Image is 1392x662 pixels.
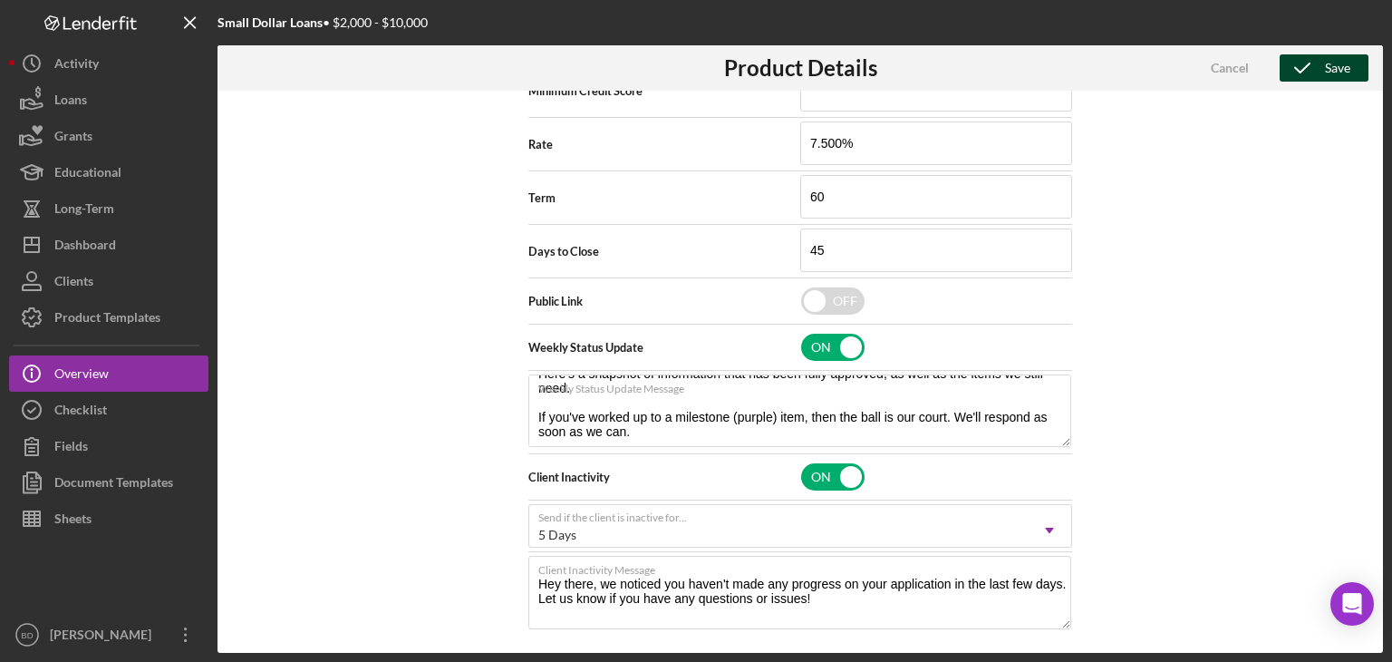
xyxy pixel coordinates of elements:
[1280,54,1368,82] button: Save
[54,355,109,396] div: Overview
[538,375,1071,395] label: Weekly Status Update Message
[217,15,428,30] div: • $2,000 - $10,000
[528,244,800,258] span: Days to Close
[724,55,877,81] h3: Product Details
[528,340,800,355] span: Weekly Status Update
[1330,582,1374,626] div: Open Intercom Messenger
[9,227,208,263] button: Dashboard
[9,355,208,392] button: Overview
[538,528,576,542] div: 5 Days
[528,137,800,151] span: Rate
[45,617,163,657] div: [PERSON_NAME]
[1211,54,1249,82] div: Cancel
[54,82,87,122] div: Loans
[54,392,107,433] div: Checklist
[21,630,33,640] text: BD
[54,118,92,159] div: Grants
[9,464,208,501] button: Document Templates
[9,299,208,336] button: Product Templates
[9,617,208,653] button: BD[PERSON_NAME]
[54,190,114,231] div: Long-Term
[1184,54,1275,82] button: Cancel
[1325,54,1350,82] div: Save
[9,118,208,154] button: Grants
[54,464,173,505] div: Document Templates
[54,299,160,340] div: Product Templates
[9,428,208,464] button: Fields
[54,428,88,469] div: Fields
[528,294,800,308] span: Public Link
[54,227,116,268] div: Dashboard
[9,263,208,299] button: Clients
[9,154,208,190] button: Educational
[528,375,1071,447] textarea: Here's a snapshot of information that has been fully approved, as well as the items we still need...
[528,470,800,484] span: Client Inactivity
[54,154,121,195] div: Educational
[9,501,208,537] button: Sheets
[54,45,99,86] div: Activity
[9,82,208,118] button: Loans
[54,501,92,541] div: Sheets
[528,190,800,205] span: Term
[528,556,1071,628] textarea: Hey there, we noticed you haven't made any progress on your application in the last few days. Let...
[217,15,323,30] b: Small Dollar Loans
[528,83,800,98] span: Minimum Credit Score
[9,392,208,428] button: Checklist
[538,557,1071,577] label: Client Inactivity Message
[54,263,93,304] div: Clients
[9,45,208,82] button: Activity
[9,190,208,227] button: Long-Term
